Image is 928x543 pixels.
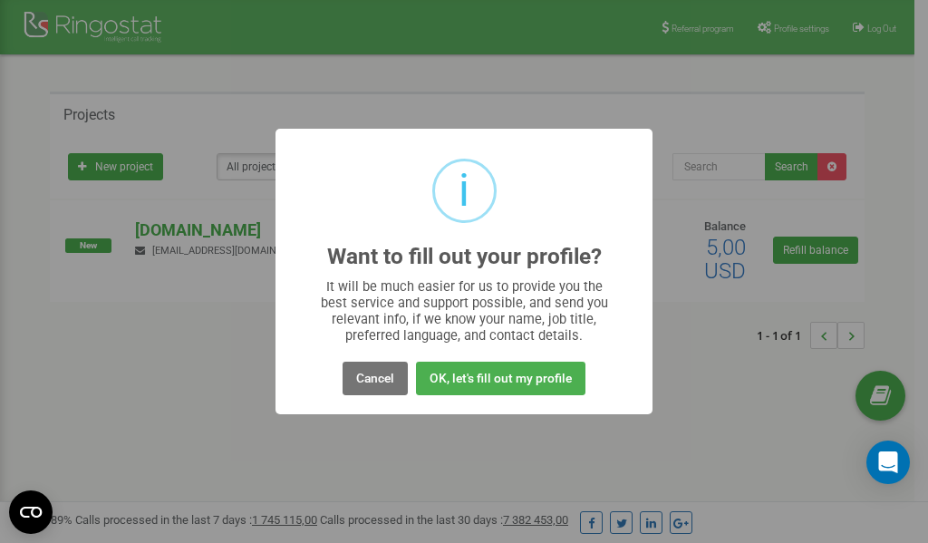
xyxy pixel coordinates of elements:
button: Cancel [343,362,408,395]
div: It will be much easier for us to provide you the best service and support possible, and send you ... [312,278,617,344]
h2: Want to fill out your profile? [327,245,602,269]
div: Open Intercom Messenger [866,441,910,484]
button: Open CMP widget [9,490,53,534]
div: i [459,161,469,220]
button: OK, let's fill out my profile [416,362,585,395]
